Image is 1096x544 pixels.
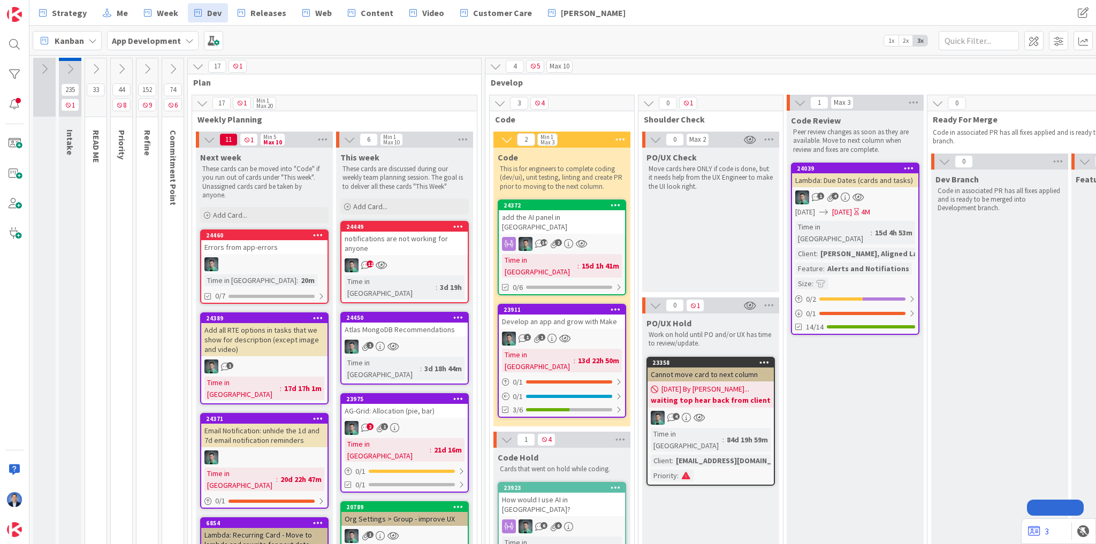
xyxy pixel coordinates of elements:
div: 24460 [206,232,328,239]
div: 3d 18h 44m [422,363,465,374]
span: 1 [367,342,374,349]
a: 23911Develop an app and grow with MakeVPTime in [GEOGRAPHIC_DATA]:13d 22h 50m0/10/13/6 [498,304,626,418]
img: VP [345,258,359,272]
div: 24372 [499,201,625,210]
div: 23923 [499,483,625,493]
span: : [823,263,825,274]
span: Content [361,6,393,19]
span: 8 [112,98,131,111]
span: [PERSON_NAME] [561,6,626,19]
p: Move cards here ONLY if code is done, but it needs help from the UX Engineer to make the UI look ... [649,165,773,191]
div: 24449 [346,223,468,231]
span: Plan [193,77,468,88]
span: Week [157,6,178,19]
div: VP [341,340,468,354]
span: 11 [219,133,238,146]
img: VP [204,359,218,373]
span: 6 [555,522,562,529]
span: : [871,227,872,239]
div: VP [341,258,468,272]
span: Dev Branch [935,174,979,185]
span: 0/1 [355,479,366,491]
div: 0/1 [499,376,625,389]
span: 1x [884,35,899,46]
div: 15d 4h 53m [872,227,915,239]
a: Strategy [33,3,93,22]
span: 44 [112,83,131,96]
div: Time in [GEOGRAPHIC_DATA] [204,377,280,400]
div: 23923How would I use AI in [GEOGRAPHIC_DATA]? [499,483,625,516]
a: Dev [188,3,228,22]
img: VP [345,529,359,543]
a: 24039Lambda: Due Dates (cards and tasks)VP[DATE][DATE]4MTime in [GEOGRAPHIC_DATA]:15d 4h 53mClien... [791,163,919,335]
span: Code Review [791,115,841,126]
span: 0 / 1 [513,391,523,402]
div: 23358Cannot move card to next column [648,358,774,381]
div: 20789Org Settings > Group - improve UX [341,502,468,526]
span: 1 [233,97,251,110]
p: Work on hold until PO and/or UX has time to review/update. [649,331,773,348]
span: Add Card... [353,202,387,211]
div: Time in [GEOGRAPHIC_DATA] [795,221,871,244]
a: 24389Add all RTE options in tasks that we show for description (except image and video)VPTime in ... [200,312,329,404]
span: PO/UX Check [646,152,697,163]
div: Org Settings > Group - improve UX [341,512,468,526]
p: These cards can be moved into "Code" if you run out of cards under "This week". Unassigned cards ... [202,165,326,200]
img: VP [345,421,359,435]
div: 24450 [341,313,468,323]
div: 20d 22h 47m [278,473,324,485]
span: 1 [686,299,704,312]
div: 20m [298,274,317,286]
img: VP [519,237,532,251]
span: Shoulder Check [644,114,770,125]
div: VP [792,190,918,204]
span: Customer Care [473,6,532,19]
span: 1 [524,334,531,341]
span: Code [495,114,621,125]
span: : [296,274,298,286]
div: VP [201,359,328,373]
div: 23975 [341,394,468,404]
span: Next week [200,152,241,163]
div: 24039 [792,164,918,173]
span: READ ME [91,130,102,163]
span: 0 / 2 [806,294,816,305]
span: 2 [367,423,374,430]
div: Client [651,455,672,466]
div: 15d 1h 41m [579,260,622,272]
span: 0 / 1 [806,308,816,319]
div: VP [648,411,774,425]
div: 6854 [206,519,328,527]
span: 152 [138,83,156,96]
img: VP [651,411,665,425]
div: 24450 [346,314,468,321]
div: Time in [GEOGRAPHIC_DATA] [345,357,420,380]
p: Peer review changes as soon as they are available. Move to next column when review and fixes are ... [793,128,917,154]
span: 1 [240,133,258,146]
span: : [420,363,422,374]
div: 24449 [341,222,468,232]
div: Min 1 [256,98,269,103]
div: Add all RTE options in tasks that we show for description (except image and video) [201,323,328,356]
span: : [430,444,431,456]
span: 0 / 1 [513,377,523,388]
span: 0 [948,97,966,110]
span: Kanban [55,34,84,47]
span: 2x [899,35,913,46]
span: 4 [673,413,680,420]
div: How would I use AI in [GEOGRAPHIC_DATA]? [499,493,625,516]
span: 5 [526,60,544,73]
div: Min 1 [541,134,553,140]
div: 0/1 [499,390,625,403]
span: 33 [87,83,105,96]
div: Max 3 [541,140,554,145]
a: Content [341,3,400,22]
span: 3x [913,35,927,46]
span: 9 [138,98,156,111]
div: 0/1 [341,465,468,478]
img: VP [795,190,809,204]
a: Week [138,3,185,22]
a: 24372add the AI panel in [GEOGRAPHIC_DATA]VPTime in [GEOGRAPHIC_DATA]:15d 1h 41m0/6 [498,200,626,295]
a: [PERSON_NAME] [542,3,632,22]
div: 24389 [201,313,328,323]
